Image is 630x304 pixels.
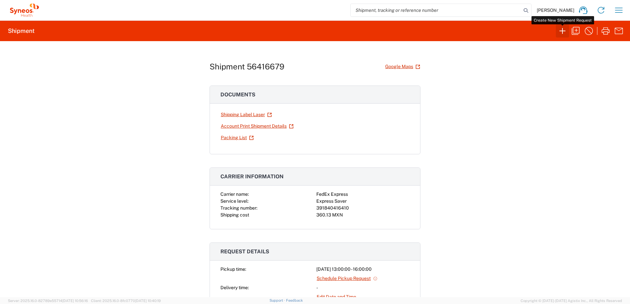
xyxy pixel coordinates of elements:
span: [DATE] 10:56:16 [62,299,88,303]
a: Packing List [220,132,254,143]
div: - [316,284,410,291]
div: 391840416410 [316,205,410,212]
div: Express Saver [316,198,410,205]
div: FedEx Express [316,191,410,198]
div: 360.13 MXN [316,212,410,218]
span: Pickup time: [220,266,246,272]
span: Server: 2025.16.0-82789e55714 [8,299,88,303]
h1: Shipment 56416679 [210,62,284,71]
span: Request details [220,248,269,255]
a: Schedule Pickup Request [316,273,378,284]
div: [DATE] 13:00:00 - 16:00:00 [316,266,410,273]
span: Shipping cost [220,212,249,217]
span: Delivery time: [220,285,249,290]
span: Documents [220,91,255,98]
a: Feedback [286,298,303,302]
span: Service level: [220,198,248,204]
span: Copyright © [DATE]-[DATE] Agistix Inc., All Rights Reserved [521,298,622,304]
a: Support [270,298,286,302]
span: Carrier name: [220,191,249,197]
a: Edit Date and Time [316,291,357,303]
h2: Shipment [8,27,35,35]
a: Shipping Label Laser [220,109,272,120]
span: [PERSON_NAME] [537,7,574,13]
span: Tracking number: [220,205,257,211]
span: Carrier information [220,173,284,180]
a: Account Print Shipment Details [220,120,294,132]
span: [DATE] 10:40:19 [135,299,161,303]
input: Shipment, tracking or reference number [351,4,521,16]
a: Google Maps [385,61,420,72]
span: Client: 2025.16.0-8fc0770 [91,299,161,303]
